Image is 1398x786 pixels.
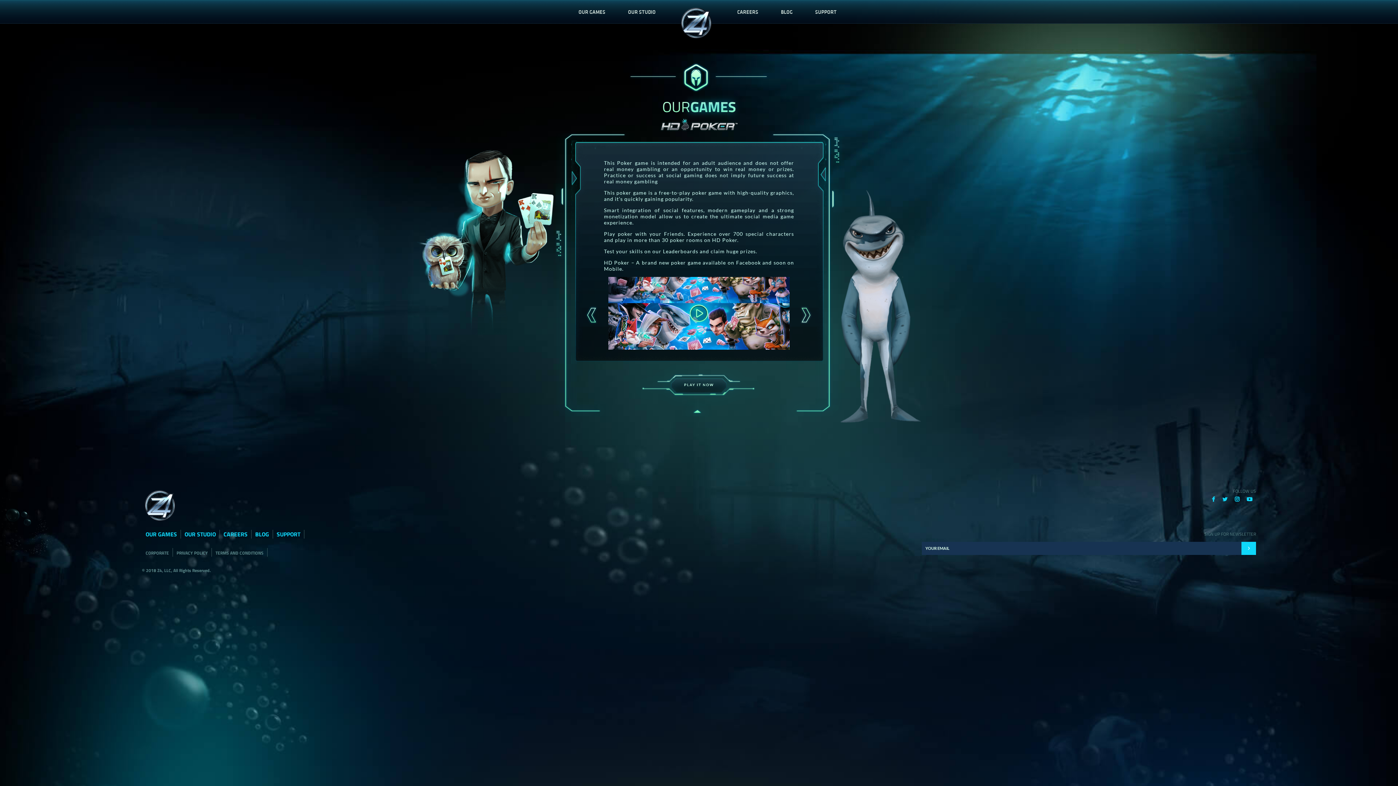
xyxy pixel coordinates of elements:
[628,61,770,94] img: palace
[922,542,1241,555] input: E-mail
[224,530,248,539] a: CAREERS
[604,231,794,243] p: Play poker with your Friends. Experience over 700 special characters and play in more than 30 pok...
[146,530,177,539] a: OUR GAMES
[678,5,715,41] img: palace
[635,364,763,408] img: palace
[255,530,269,539] a: BLOG
[690,96,736,118] b: GAMES
[416,144,558,345] img: palace
[834,190,921,422] img: palace
[604,259,794,272] p: HD Poker – A brand new poker game available on Facebook and soon on Mobile.
[1241,542,1256,555] input: Submit
[146,549,169,556] a: CORPORATE
[922,531,1256,537] p: SIGN UP FOR NEWSLETTER
[177,549,208,556] a: PRIVACY POLICY
[604,248,794,254] p: Test your skills on our Leaderboards and claim huge prizes.
[604,207,794,226] p: Smart integration of social features, modern gameplay and a strong monetization model allow us to...
[3,96,1395,118] h1: OUR
[185,530,216,539] a: OUR STUDIO
[659,118,739,132] img: palace
[142,567,211,574] strong: © 2018 Z4, LLC, All Rights Reserved.
[277,530,300,539] a: SUPPORT
[604,190,794,202] p: This poker game is a free-to-play poker game with high-quality graphics, and it’s quickly gaining...
[922,488,1256,495] p: FOLLOW US
[142,488,178,524] img: grid
[216,549,264,556] a: TERMS AND CONDITIONS
[604,160,794,184] p: This Poker game is intended for an adult audience and does not offer real money gambling or an op...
